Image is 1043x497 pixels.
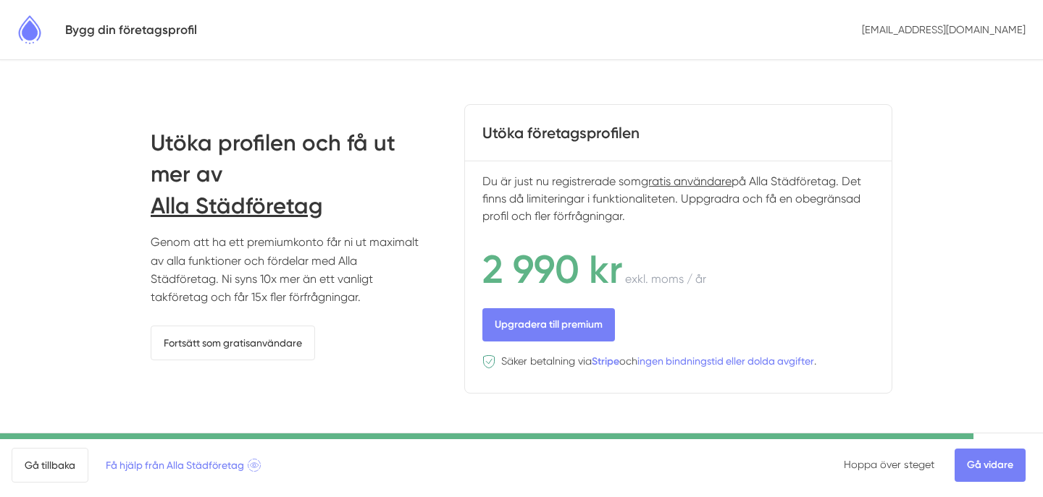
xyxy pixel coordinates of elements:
img: Alla Städföretag [12,12,48,48]
span: gratis användare [641,174,732,188]
a: Stripe [592,354,619,370]
h4: Utöka företagsprofilen [482,122,874,143]
h5: Bygg din företagsprofil [65,20,197,40]
span: Få hjälp från Alla Städföretag [106,457,261,473]
a: Hoppa över steget [844,459,934,470]
p: [EMAIL_ADDRESS][DOMAIN_NAME] [856,17,1031,43]
p: Du är just nu registrerade som på Alla Städföretag. Det finns då limiteringar i funktionaliteten.... [482,173,874,232]
a: Gå vidare [955,449,1026,482]
p: Säker betalning via och . [495,353,816,370]
h2: Utöka profilen och få ut mer av [151,127,423,233]
span: exkl. moms / år [625,272,706,286]
a: Upgradera till premium [482,308,615,341]
a: ingen bindningstid eller dolda avgifter [637,353,814,369]
strong: Alla Städföretag [151,190,423,221]
a: Gå tillbaka [12,448,88,483]
p: Genom att ha ett premiumkonto får ni ut maximalt av alla funktioner och fördelar med Alla Städför... [151,233,423,307]
span: 2 990 kr [482,246,622,293]
a: Fortsätt som gratisanvändare [151,326,315,360]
